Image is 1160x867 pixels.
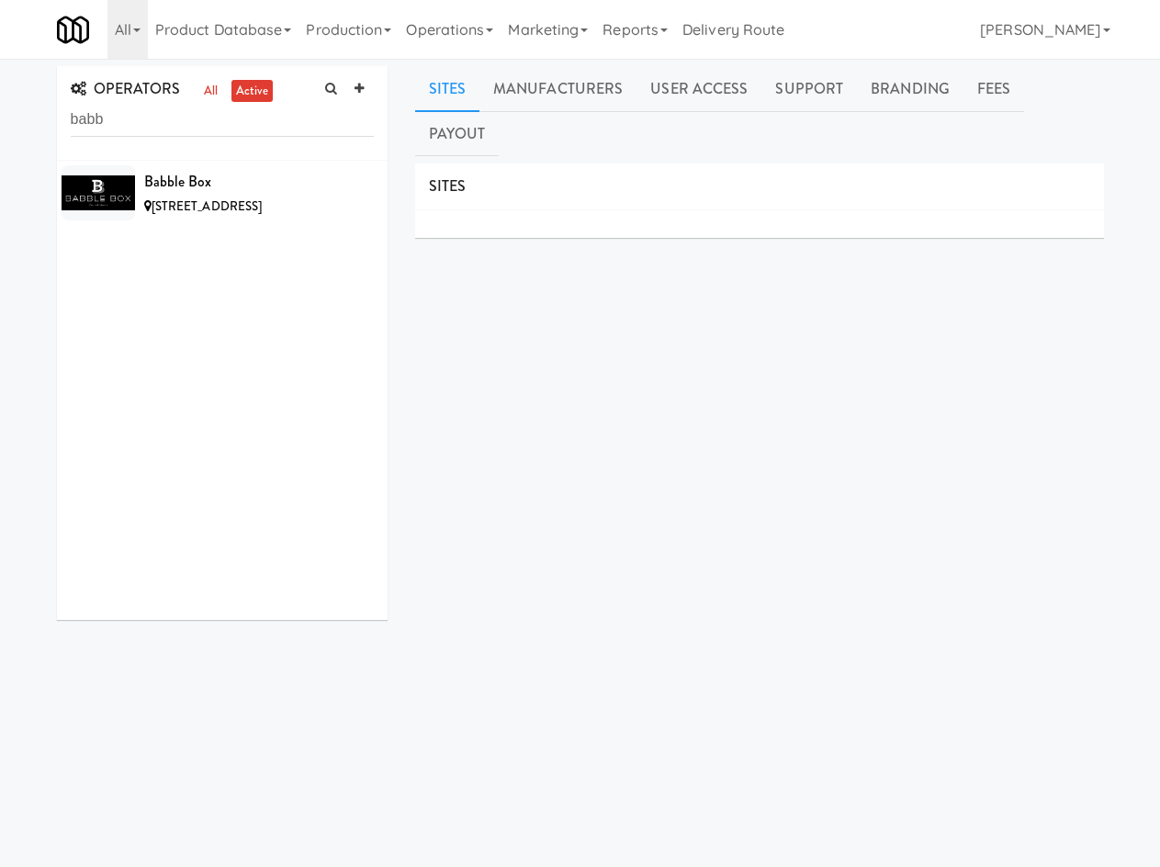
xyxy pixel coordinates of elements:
[57,14,89,46] img: Micromart
[231,80,274,103] a: active
[71,103,374,137] input: Search Operator
[144,168,374,196] div: Babble Box
[415,111,500,157] a: Payout
[857,66,963,112] a: Branding
[479,66,636,112] a: Manufacturers
[636,66,761,112] a: User Access
[761,66,857,112] a: Support
[429,175,467,197] span: SITES
[152,197,263,215] span: [STREET_ADDRESS]
[199,80,222,103] a: all
[415,66,480,112] a: Sites
[963,66,1024,112] a: Fees
[57,161,388,225] li: Babble Box[STREET_ADDRESS]
[71,78,181,99] span: OPERATORS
